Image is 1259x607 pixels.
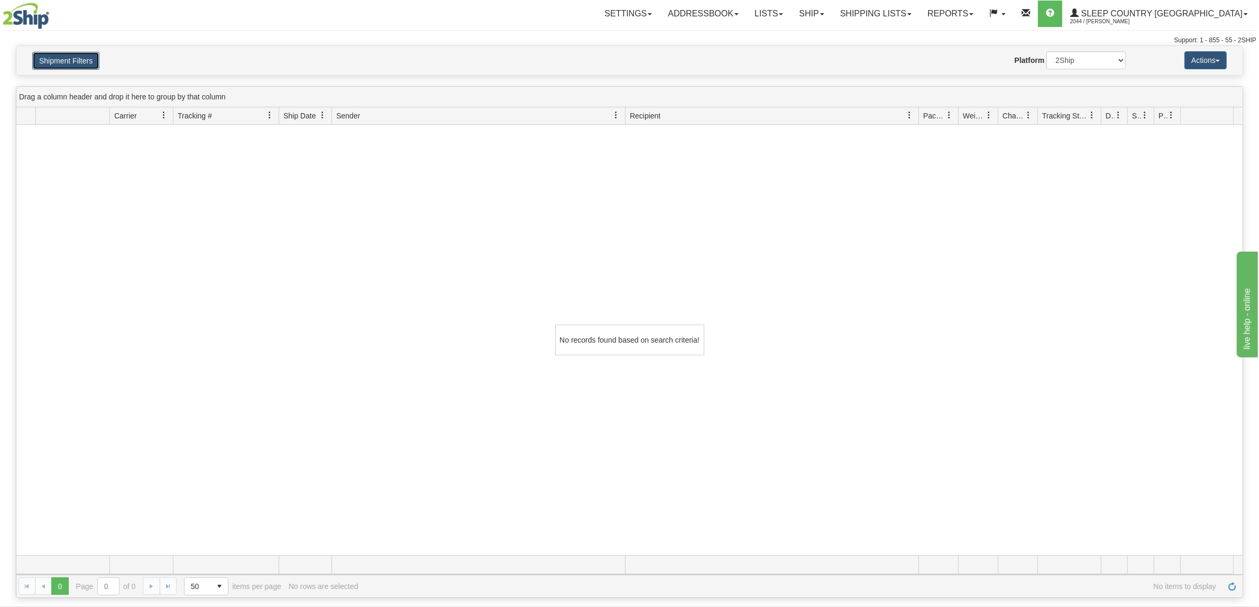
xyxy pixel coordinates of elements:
iframe: chat widget [1235,250,1258,357]
a: Delivery Status filter column settings [1109,106,1127,124]
div: grid grouping header [16,87,1243,107]
span: Sender [336,111,360,121]
span: Page of 0 [76,577,136,595]
div: No rows are selected [289,582,359,591]
span: No items to display [365,582,1216,591]
a: Reports [920,1,981,27]
a: Sender filter column settings [607,106,625,124]
button: Actions [1184,51,1227,69]
span: Page sizes drop down [184,577,228,595]
a: Carrier filter column settings [155,106,173,124]
div: live help - online [8,6,98,19]
span: 2044 / [PERSON_NAME] [1070,16,1150,27]
a: Tracking Status filter column settings [1083,106,1101,124]
span: Charge [1003,111,1025,121]
span: Weight [963,111,985,121]
button: Shipment Filters [32,52,99,70]
a: Lists [747,1,791,27]
img: logo2044.jpg [3,3,49,29]
a: Addressbook [660,1,747,27]
span: Shipment Issues [1132,111,1141,121]
a: Recipient filter column settings [900,106,918,124]
a: Charge filter column settings [1019,106,1037,124]
span: Tracking # [178,111,212,121]
a: Settings [596,1,660,27]
span: Pickup Status [1159,111,1168,121]
a: Shipment Issues filter column settings [1136,106,1154,124]
a: Packages filter column settings [940,106,958,124]
a: Sleep Country [GEOGRAPHIC_DATA] 2044 / [PERSON_NAME] [1062,1,1256,27]
span: Page 0 [51,577,68,594]
span: items per page [184,577,281,595]
span: 50 [191,581,205,592]
span: Tracking Status [1042,111,1088,121]
span: Carrier [114,111,137,121]
a: Refresh [1224,577,1240,594]
span: Delivery Status [1106,111,1115,121]
a: Tracking # filter column settings [261,106,279,124]
span: select [211,578,228,595]
a: Shipping lists [832,1,920,27]
a: Pickup Status filter column settings [1162,106,1180,124]
span: Packages [923,111,945,121]
a: Weight filter column settings [980,106,998,124]
span: Recipient [630,111,660,121]
a: Ship [791,1,832,27]
span: Sleep Country [GEOGRAPHIC_DATA] [1079,9,1243,18]
div: Support: 1 - 855 - 55 - 2SHIP [3,36,1256,45]
label: Platform [1015,55,1045,66]
span: Ship Date [283,111,316,121]
div: No records found based on search criteria! [555,325,704,355]
a: Ship Date filter column settings [314,106,332,124]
